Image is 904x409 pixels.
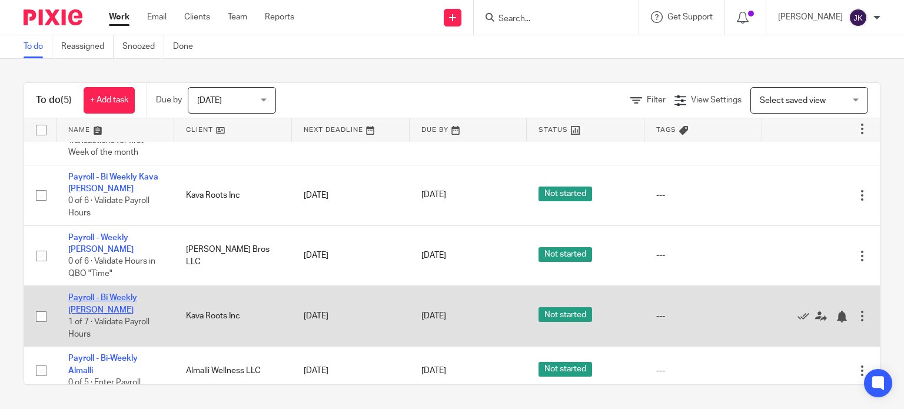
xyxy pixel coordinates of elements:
span: Not started [539,362,592,377]
p: [PERSON_NAME] [778,11,843,23]
p: Due by [156,94,182,106]
a: Clients [184,11,210,23]
td: [DATE] [292,286,410,347]
span: 0 of 6 · Validate Hours in QBO "Time" [68,258,155,278]
a: To do [24,35,52,58]
span: Filter [647,96,666,104]
span: [DATE] [421,367,446,375]
div: --- [656,365,750,377]
a: Team [228,11,247,23]
a: Email [147,11,167,23]
span: Tags [656,127,676,133]
td: [DATE] [292,165,410,225]
span: Get Support [667,13,713,21]
span: [DATE] [421,191,446,199]
span: Not started [539,187,592,201]
a: Work [109,11,129,23]
span: 0 of 6 · Validate Payroll Hours [68,197,149,218]
a: Payroll - Bi Weekly [PERSON_NAME] [68,294,137,314]
a: + Add task [84,87,135,114]
a: Reports [265,11,294,23]
span: [DATE] [421,312,446,320]
a: Payroll - Bi Weekly Kava [PERSON_NAME] [68,173,158,193]
span: [DATE] [197,97,222,105]
td: Almalli Wellness LLC [174,347,292,395]
span: Select saved view [760,97,826,105]
h1: To do [36,94,72,107]
td: [PERSON_NAME] Bros LLC [174,225,292,286]
span: Not started [539,247,592,262]
input: Search [497,14,603,25]
a: Payroll - Bi-Weekly Almalli [68,354,138,374]
span: 0 of 12 · Record Transactions for first Week of the month [68,124,144,157]
span: (5) [61,95,72,105]
a: Reassigned [61,35,114,58]
div: --- [656,189,750,201]
div: --- [656,310,750,322]
img: svg%3E [849,8,868,27]
span: Not started [539,307,592,322]
td: [DATE] [292,347,410,395]
td: Kava Roots Inc [174,286,292,347]
a: Mark as done [797,310,815,322]
span: [DATE] [421,251,446,260]
span: View Settings [691,96,742,104]
div: --- [656,250,750,261]
td: [DATE] [292,225,410,286]
td: Kava Roots Inc [174,165,292,225]
span: 0 of 5 · Enter Payroll [68,378,141,387]
a: Payroll - Weekly [PERSON_NAME] [68,234,134,254]
img: Pixie [24,9,82,25]
a: Snoozed [122,35,164,58]
span: 1 of 7 · Validate Payroll Hours [68,318,149,338]
a: Done [173,35,202,58]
